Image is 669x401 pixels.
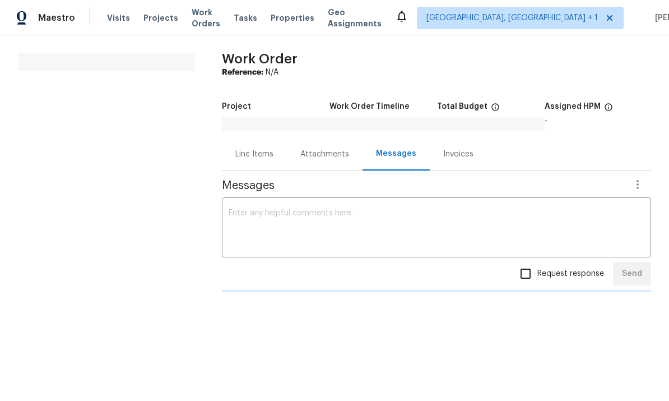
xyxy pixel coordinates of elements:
[443,149,473,160] div: Invoices
[426,12,598,24] span: [GEOGRAPHIC_DATA], [GEOGRAPHIC_DATA] + 1
[38,12,75,24] span: Maestro
[537,268,604,280] span: Request response
[222,103,251,110] h5: Project
[545,117,651,125] div: -
[545,103,601,110] h5: Assigned HPM
[491,103,500,117] span: The total cost of line items that have been proposed by Opendoor. This sum includes line items th...
[604,103,613,117] span: The hpm assigned to this work order.
[437,103,487,110] h5: Total Budget
[222,68,263,76] b: Reference:
[143,12,178,24] span: Projects
[235,149,273,160] div: Line Items
[328,7,382,29] span: Geo Assignments
[234,14,257,22] span: Tasks
[222,52,298,66] span: Work Order
[271,12,314,24] span: Properties
[300,149,349,160] div: Attachments
[222,180,624,191] span: Messages
[192,7,220,29] span: Work Orders
[329,103,410,110] h5: Work Order Timeline
[222,67,651,78] div: N/A
[107,12,130,24] span: Visits
[376,148,416,159] div: Messages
